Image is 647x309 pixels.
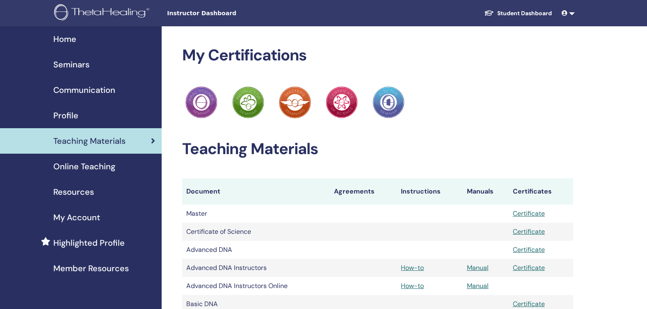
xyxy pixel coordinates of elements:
a: Manual [467,263,489,272]
a: Student Dashboard [478,6,558,21]
th: Manuals [463,178,509,205]
a: How-to [401,263,424,272]
td: Advanced DNA [182,241,330,259]
span: Instructor Dashboard [167,9,290,18]
span: Home [53,33,76,45]
a: Certificate [513,263,545,272]
span: Seminars [53,58,89,71]
span: Online Teaching [53,160,115,173]
a: Manual [467,281,489,290]
img: Practitioner [185,86,217,118]
a: Certificate [513,209,545,218]
th: Certificates [509,178,573,205]
img: Practitioner [232,86,264,118]
a: Certificate [513,227,545,236]
span: Communication [53,84,115,96]
span: Profile [53,109,78,122]
img: Practitioner [326,86,358,118]
span: My Account [53,211,100,224]
span: Resources [53,186,94,198]
th: Document [182,178,330,205]
img: graduation-cap-white.svg [484,9,494,16]
a: How-to [401,281,424,290]
h2: My Certifications [182,46,573,65]
a: Certificate [513,245,545,254]
h2: Teaching Materials [182,140,573,159]
img: Practitioner [279,86,311,118]
span: Teaching Materials [53,135,126,147]
span: Member Resources [53,262,129,274]
td: Certificate of Science [182,223,330,241]
th: Agreements [330,178,397,205]
a: Certificate [513,300,545,308]
td: Advanced DNA Instructors Online [182,277,330,295]
img: logo.png [54,4,152,23]
img: Practitioner [373,86,405,118]
td: Master [182,205,330,223]
span: Highlighted Profile [53,237,125,249]
td: Advanced DNA Instructors [182,259,330,277]
th: Instructions [397,178,462,205]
